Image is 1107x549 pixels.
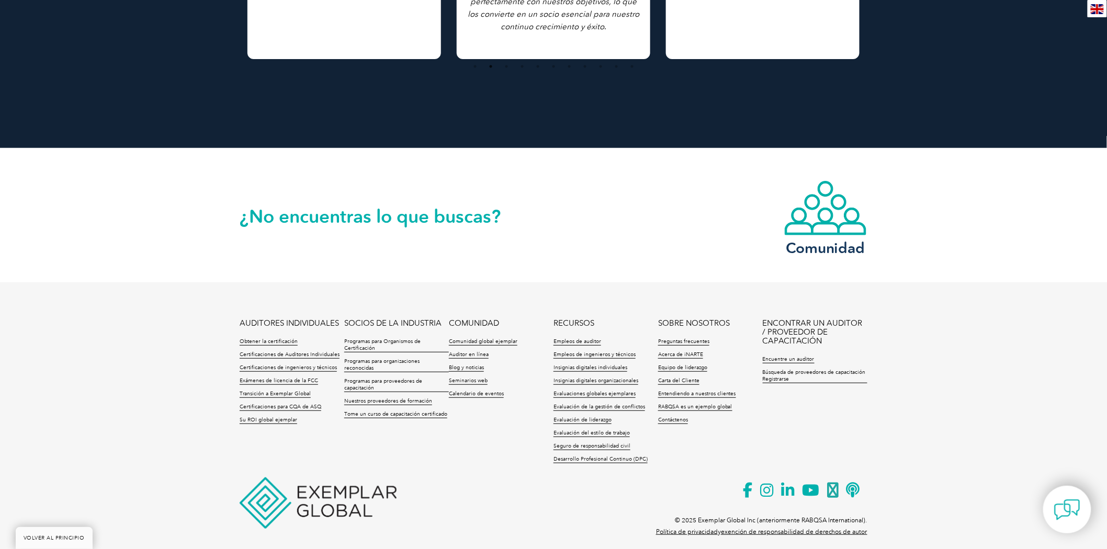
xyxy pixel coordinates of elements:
a: VOLVER AL PRINCIPIO [16,527,93,549]
font: Su ROI global ejemplar [240,417,297,423]
button: 4 of 4 [517,61,527,72]
a: Carta del Cliente [658,378,699,385]
a: SOBRE NOSOTROS [658,319,730,328]
font: Comunidad global ejemplar [449,338,517,345]
a: Acerca de iNARTE [658,351,703,359]
font: Búsqueda de proveedores de capacitación Registrarse [763,369,866,382]
a: Certificaciones de ingenieros y técnicos [240,364,337,372]
a: Empleos de auditor [554,338,601,346]
button: 11 of 4 [627,61,637,72]
font: Certificaciones de ingenieros y técnicos [240,364,337,371]
font: Equipo de liderazgo [658,364,707,371]
a: Programas para proveedores de capacitación [344,378,449,392]
button: 7 of 4 [564,61,574,72]
font: Evaluación del estilo de trabajo [554,430,630,436]
a: Programas para organizaciones reconocidas [344,358,449,372]
button: 5 of 4 [533,61,543,72]
img: contact-chat.png [1054,497,1080,523]
font: Obtener la certificación [240,338,298,345]
font: Programas para proveedores de capacitación [344,378,422,391]
font: Seguro de responsabilidad civil [554,443,630,449]
font: Auditor en línea [449,351,489,358]
a: Evaluación de liderazgo [554,417,612,424]
a: COMUNIDAD [449,319,499,328]
a: Contáctenos [658,417,688,424]
font: Tome un curso de capacitación certificado [344,411,447,417]
img: Ejemplo global [240,477,397,529]
img: icon-community.webp [784,180,867,236]
a: Nuestros proveedores de formación [344,398,432,405]
font: Contáctenos [658,417,688,423]
a: Comunidad global ejemplar [449,338,517,346]
a: Seminarios web [449,378,488,385]
a: Auditor en línea [449,351,489,359]
button: 6 of 4 [548,61,559,72]
a: Encuentre un auditor [763,356,815,363]
font: Comunidad [786,239,865,257]
a: Entendiendo a nuestros clientes [658,391,736,398]
font: Insignias digitales organizacionales [554,378,638,384]
font: RABQSA es un ejemplo global [658,404,732,410]
a: Política de privacidad [656,528,718,535]
a: Insignias digitales individuales [554,364,627,372]
a: Equipo de liderazgo [658,364,707,372]
a: ENCONTRAR UN AUDITOR / PROVEEDOR DE CAPACITACIÓN [763,319,867,346]
font: Encuentre un auditor [763,356,815,362]
a: Tome un curso de capacitación certificado [344,411,447,418]
font: ¿No encuentras lo que buscas? [240,205,501,227]
a: Certificaciones para CQA de ASQ [240,404,321,411]
a: Evaluación del estilo de trabajo [554,430,630,437]
a: Preguntas frecuentes [658,338,709,346]
button: 2 of 4 [485,61,496,72]
a: Evaluaciones globales ejemplares [554,391,636,398]
font: y [718,528,721,535]
a: Insignias digitales organizacionales [554,378,638,385]
font: Desarrollo Profesional Continuo (DPC) [554,456,648,462]
a: Seguro de responsabilidad civil [554,443,630,450]
font: ENCONTRAR UN AUDITOR / PROVEEDOR DE CAPACITACIÓN [763,318,863,346]
font: VOLVER AL PRINCIPIO [24,535,85,541]
font: Preguntas frecuentes [658,338,709,345]
font: Transición a Exemplar Global [240,391,311,397]
img: en [1091,4,1104,14]
a: RABQSA es un ejemplo global [658,404,732,411]
font: Blog y noticias [449,364,484,371]
font: Empleos de auditor [554,338,601,345]
font: Insignias digitales individuales [554,364,627,371]
font: Calendario de eventos [449,391,504,397]
font: Empleos de ingenieros y técnicos [554,351,636,358]
a: Búsqueda de proveedores de capacitación Registrarse [763,369,867,383]
a: Blog y noticias [449,364,484,372]
a: Evaluación de la gestión de conflictos [554,404,645,411]
font: . [604,22,606,31]
a: Exámenes de licencia de la FCC [240,378,318,385]
font: Evaluación de liderazgo [554,417,612,423]
a: Transición a Exemplar Global [240,391,311,398]
button: 9 of 4 [595,61,606,72]
font: Carta del Cliente [658,378,699,384]
a: Comunidad [784,180,867,255]
font: Evaluaciones globales ejemplares [554,391,636,397]
a: SOCIOS DE LA INDUSTRIA [344,319,442,328]
font: Programas para organizaciones reconocidas [344,358,420,371]
font: Evaluación de la gestión de conflictos [554,404,645,410]
button: 10 of 4 [611,61,622,72]
a: exención de responsabilidad de derechos de autor [721,528,867,535]
a: RECURSOS [554,319,594,328]
a: Su ROI global ejemplar [240,417,297,424]
button: 3 of 4 [501,61,512,72]
a: Obtener la certificación [240,338,298,346]
a: Calendario de eventos [449,391,504,398]
font: Certificaciones para CQA de ASQ [240,404,321,410]
font: Acerca de iNARTE [658,351,703,358]
font: Entendiendo a nuestros clientes [658,391,736,397]
a: Certificaciones de Auditores Individuales [240,351,340,359]
a: AUDITORES INDIVIDUALES [240,319,339,328]
font: Seminarios web [449,378,488,384]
